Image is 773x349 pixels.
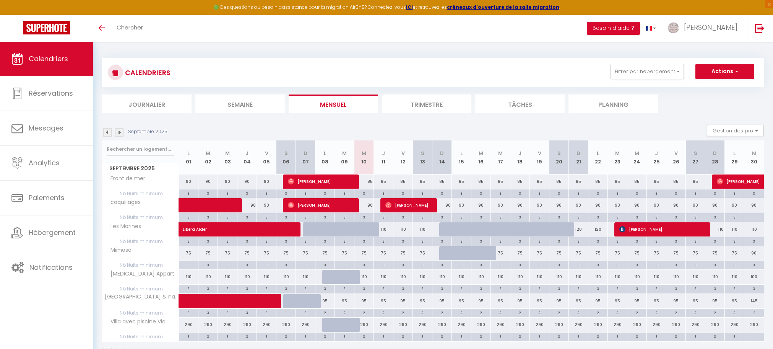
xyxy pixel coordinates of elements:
div: 85 [452,174,471,189]
div: 3 [608,261,627,268]
div: 3 [335,189,354,197]
abbr: L [597,150,599,157]
div: 3 [413,261,432,268]
div: 85 [393,174,413,189]
div: 3 [549,189,568,197]
div: 3 [237,213,257,220]
div: 3 [413,213,432,220]
div: 90 [588,198,608,212]
div: 3 [296,213,315,220]
div: 75 [354,246,374,260]
div: 85 [627,174,647,189]
th: 06 [276,140,296,174]
span: Nb Nuits minimum [102,261,179,269]
div: 90 [432,198,452,212]
div: 75 [725,246,744,260]
div: 90 [549,198,569,212]
div: 75 [296,246,315,260]
button: Filtrer par hébergement [611,64,684,79]
div: 75 [335,246,354,260]
div: 3 [218,213,237,220]
div: 3 [432,237,451,245]
div: 3 [569,213,588,220]
th: 15 [452,140,471,174]
div: 3 [257,189,276,197]
div: 3 [276,261,296,268]
abbr: S [421,150,424,157]
abbr: S [557,150,561,157]
div: 3 [276,237,296,245]
div: 3 [218,237,237,245]
div: 3 [627,261,646,268]
th: 12 [393,140,413,174]
div: 3 [647,189,666,197]
div: 90 [666,198,686,212]
div: 3 [179,189,198,197]
div: 3 [725,189,744,197]
div: 3 [647,261,666,268]
div: 3 [257,237,276,245]
span: [PERSON_NAME] [619,222,704,236]
div: 3 [647,213,666,220]
div: 85 [569,174,588,189]
div: 3 [588,189,607,197]
div: 3 [198,189,218,197]
th: 14 [432,140,452,174]
div: 3 [588,213,607,220]
th: 03 [218,140,237,174]
abbr: D [577,150,580,157]
div: 3 [179,237,198,245]
div: 3 [705,237,724,245]
div: 90 [569,198,588,212]
div: 3 [686,237,705,245]
th: 18 [510,140,530,174]
div: 3 [530,237,549,245]
li: Tâches [475,95,565,113]
div: 3 [452,237,471,245]
button: Besoin d'aide ? [587,22,640,35]
abbr: L [733,150,736,157]
abbr: V [265,150,268,157]
abbr: V [401,150,405,157]
div: 3 [374,237,393,245]
div: 90 [452,198,471,212]
div: 75 [491,246,510,260]
div: 3 [354,213,374,220]
div: 3 [725,213,744,220]
div: 90 [471,198,491,212]
div: 75 [569,246,588,260]
abbr: M [225,150,230,157]
div: 3 [257,213,276,220]
th: 11 [374,140,393,174]
div: 3 [315,237,335,245]
div: 3 [549,237,568,245]
span: Les Marines [104,222,143,231]
th: 22 [588,140,608,174]
div: 3 [530,261,549,268]
abbr: M [498,150,503,157]
input: Rechercher un logement... [107,142,174,156]
div: 85 [647,174,666,189]
span: Notifications [29,263,73,272]
abbr: D [304,150,307,157]
div: 110 [413,222,432,236]
span: coquillages [104,198,143,207]
div: 90 [725,198,744,212]
th: 16 [471,140,491,174]
div: 90 [530,198,549,212]
span: [PERSON_NAME] [684,23,737,32]
div: 90 [627,198,647,212]
span: Nb Nuits minimum [102,213,179,222]
div: 3 [510,213,529,220]
div: 3 [335,213,354,220]
abbr: J [655,150,658,157]
div: 3 [335,261,354,268]
div: 3 [335,237,354,245]
p: Septembre 2025 [128,128,167,135]
abbr: V [674,150,678,157]
th: 05 [257,140,276,174]
th: 28 [705,140,725,174]
div: 75 [705,246,725,260]
div: 90 [179,174,198,189]
div: 3 [257,261,276,268]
